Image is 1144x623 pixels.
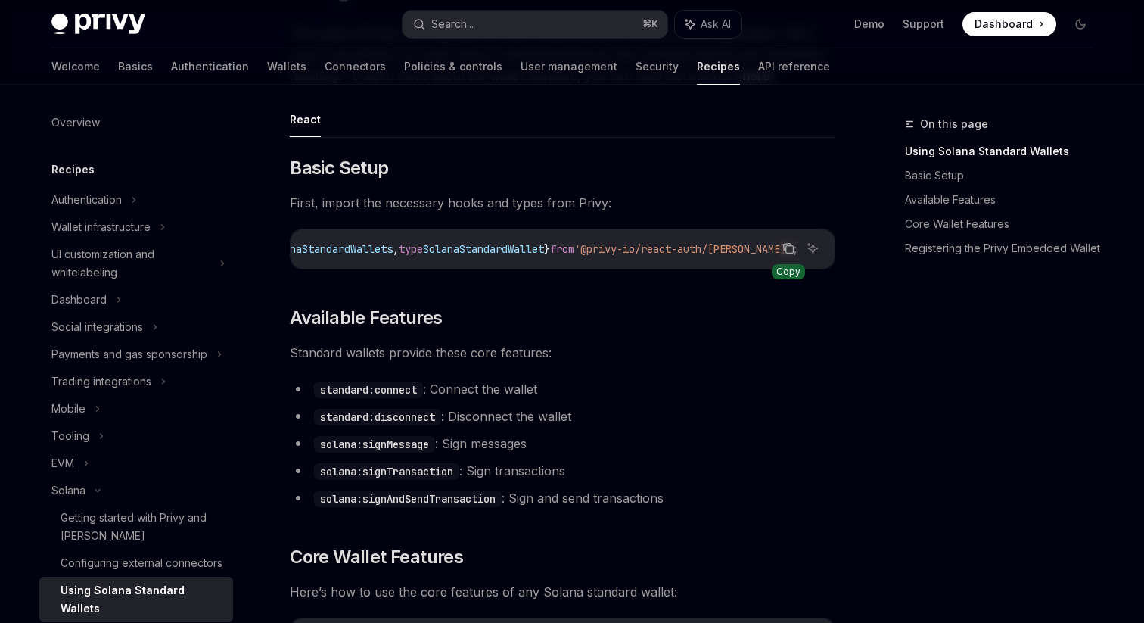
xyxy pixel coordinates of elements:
[314,382,423,398] code: standard:connect
[399,242,423,256] span: type
[290,545,463,569] span: Core Wallet Features
[393,242,399,256] span: ,
[920,115,988,133] span: On this page
[51,291,107,309] div: Dashboard
[423,242,544,256] span: SolanaStandardWallet
[290,342,835,363] span: Standard wallets provide these core features:
[118,48,153,85] a: Basics
[314,409,441,425] code: standard:disconnect
[290,192,835,213] span: First, import the necessary hooks and types from Privy:
[51,400,85,418] div: Mobile
[267,48,306,85] a: Wallets
[247,242,393,256] span: useSolanaStandardWallets
[290,581,835,603] span: Here’s how to use the core features of any Solana standard wallet:
[51,114,100,132] div: Overview
[290,306,442,330] span: Available Features
[39,109,233,136] a: Overview
[431,15,474,33] div: Search...
[61,509,224,545] div: Getting started with Privy and [PERSON_NAME]
[314,463,459,480] code: solana:signTransaction
[290,378,835,400] li: : Connect the wallet
[39,504,233,550] a: Getting started with Privy and [PERSON_NAME]
[171,48,249,85] a: Authentication
[51,191,122,209] div: Authentication
[39,577,233,622] a: Using Solana Standard Wallets
[521,48,617,85] a: User management
[642,18,658,30] span: ⌘ K
[314,436,435,453] code: solana:signMessage
[975,17,1033,32] span: Dashboard
[325,48,386,85] a: Connectors
[905,164,1105,188] a: Basic Setup
[854,17,884,32] a: Demo
[290,101,321,137] button: React
[51,372,151,391] div: Trading integrations
[51,427,89,445] div: Tooling
[61,581,224,618] div: Using Solana Standard Wallets
[544,242,550,256] span: }
[51,318,143,336] div: Social integrations
[574,242,792,256] span: '@privy-io/react-auth/[PERSON_NAME]'
[697,48,740,85] a: Recipes
[962,12,1056,36] a: Dashboard
[290,433,835,454] li: : Sign messages
[61,554,222,572] div: Configuring external connectors
[905,188,1105,212] a: Available Features
[404,48,502,85] a: Policies & controls
[636,48,679,85] a: Security
[550,242,574,256] span: from
[701,17,731,32] span: Ask AI
[290,487,835,509] li: : Sign and send transactions
[51,48,100,85] a: Welcome
[51,218,151,236] div: Wallet infrastructure
[51,345,207,363] div: Payments and gas sponsorship
[51,454,74,472] div: EVM
[314,491,502,507] code: solana:signAndSendTransaction
[803,238,822,258] button: Ask AI
[51,14,145,35] img: dark logo
[905,139,1105,164] a: Using Solana Standard Wallets
[772,264,805,279] div: Copy
[51,481,85,500] div: Solana
[290,460,835,481] li: : Sign transactions
[51,160,95,179] h5: Recipes
[290,406,835,427] li: : Disconnect the wallet
[51,245,210,282] div: UI customization and whitelabeling
[758,48,830,85] a: API reference
[403,11,667,38] button: Search...⌘K
[1068,12,1093,36] button: Toggle dark mode
[905,212,1105,236] a: Core Wallet Features
[39,550,233,577] a: Configuring external connectors
[675,11,741,38] button: Ask AI
[290,156,388,180] span: Basic Setup
[779,238,798,258] button: Copy the contents from the code block
[905,236,1105,260] a: Registering the Privy Embedded Wallet
[903,17,944,32] a: Support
